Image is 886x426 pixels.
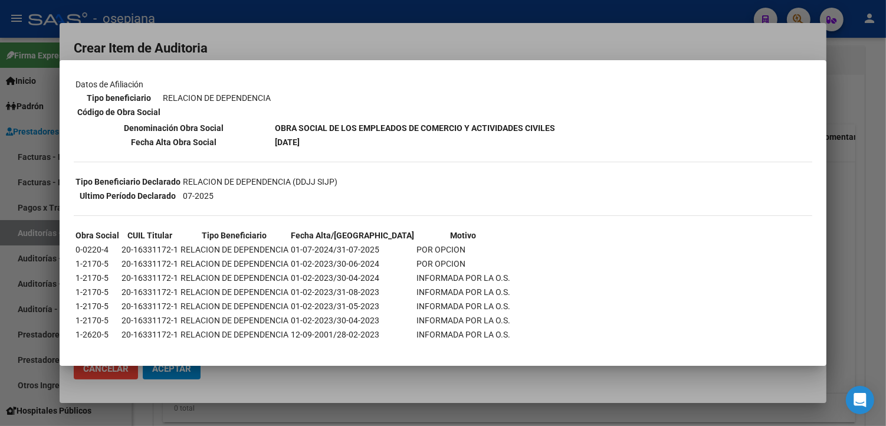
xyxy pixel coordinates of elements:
td: 1-2170-5 [75,286,120,299]
th: Fecha Alta/[GEOGRAPHIC_DATA] [290,229,415,242]
th: Obra Social [75,229,120,242]
th: Ultimo Período Declarado [75,189,181,202]
th: Tipo beneficiario [77,91,161,104]
td: RELACION DE DEPENDENCIA [180,271,289,284]
td: 01-07-2024/31-07-2025 [290,243,415,256]
th: Motivo [416,229,511,242]
td: 20-16331172-1 [121,328,179,341]
td: 20-16331172-1 [121,257,179,270]
td: 20-16331172-1 [121,314,179,327]
td: POR OPCION [416,243,511,256]
td: RELACION DE DEPENDENCIA [180,300,289,313]
th: Código de Obra Social [77,106,161,119]
td: 1-2170-5 [75,271,120,284]
td: 20-16331172-1 [121,243,179,256]
td: INFORMADA POR LA O.S. [416,328,511,341]
td: 07-2025 [182,189,338,202]
td: 1-2620-5 [75,328,120,341]
td: RELACION DE DEPENDENCIA [180,286,289,299]
td: POR OPCION [416,257,511,270]
div: Open Intercom Messenger [846,386,874,414]
td: 20-16331172-1 [121,271,179,284]
th: Tipo Beneficiario [180,229,289,242]
td: 20-16331172-1 [121,286,179,299]
td: INFORMADA POR LA O.S. [416,286,511,299]
th: Tipo Beneficiario Declarado [75,175,181,188]
b: [DATE] [275,137,300,147]
td: INFORMADA POR LA O.S. [416,314,511,327]
td: 01-02-2023/31-05-2023 [290,300,415,313]
td: RELACION DE DEPENDENCIA [180,328,289,341]
td: 01-02-2023/30-04-2023 [290,314,415,327]
td: INFORMADA POR LA O.S. [416,300,511,313]
td: 01-02-2023/31-08-2023 [290,286,415,299]
td: INFORMADA POR LA O.S. [416,271,511,284]
td: 1-2170-5 [75,257,120,270]
td: RELACION DE DEPENDENCIA [180,243,289,256]
td: 01-02-2023/30-06-2024 [290,257,415,270]
td: RELACION DE DEPENDENCIA [162,91,271,104]
td: 12-09-2001/28-02-2023 [290,328,415,341]
td: RELACION DE DEPENDENCIA [180,257,289,270]
td: 1-2170-5 [75,314,120,327]
td: 20-16331172-1 [121,300,179,313]
td: 0-0220-4 [75,243,120,256]
td: 01-02-2023/30-04-2024 [290,271,415,284]
td: RELACION DE DEPENDENCIA [180,314,289,327]
th: Denominación Obra Social [75,122,273,135]
td: 1-2170-5 [75,300,120,313]
th: CUIL Titular [121,229,179,242]
th: Fecha Alta Obra Social [75,136,273,149]
td: RELACION DE DEPENDENCIA (DDJJ SIJP) [182,175,338,188]
b: OBRA SOCIAL DE LOS EMPLEADOS DE COMERCIO Y ACTIVIDADES CIVILES [275,123,555,133]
